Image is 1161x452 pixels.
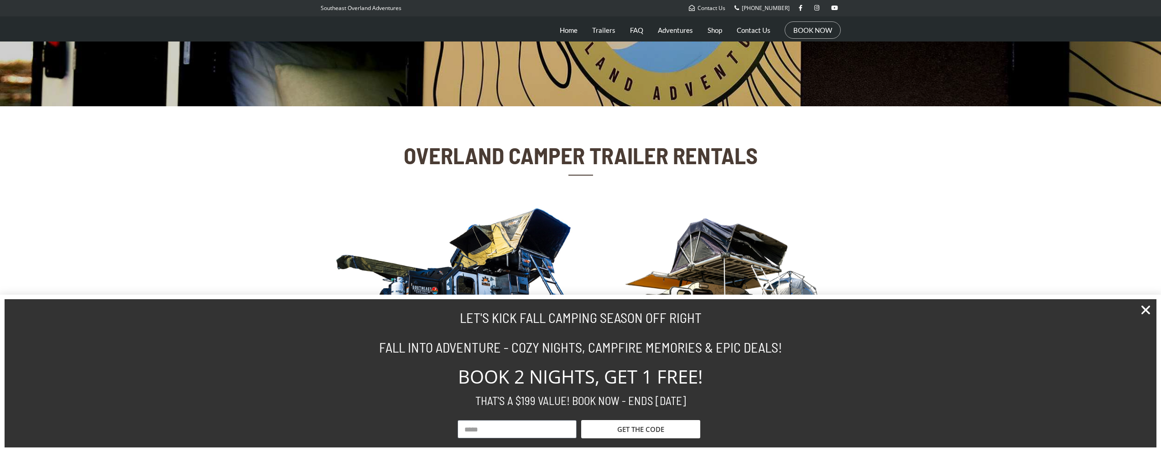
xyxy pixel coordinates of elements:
[698,4,725,12] span: Contact Us
[321,2,401,14] p: Southeast Overland Adventures
[401,143,760,168] h2: OVERLAND CAMPER TRAILER RENTALS
[325,340,836,354] h2: FALL INTO ADVENTURE - COZY NIGHTS, CAMPFIRE MEMORIES & EPIC DEALS!
[330,207,576,374] img: Off Grid Trailers Expedition 3.0 Overland Trailer Full Setup
[737,19,771,42] a: Contact Us
[585,207,832,374] img: Southeast Overland Adventures S-Series S1 Overland Trailer Full Setup
[325,368,836,386] h2: BOOK 2 NIGHTS, GET 1 FREE!
[793,26,832,35] a: BOOK NOW
[325,395,836,406] h2: THAT'S A $199 VALUE! BOOK NOW - ENDS [DATE]
[708,19,722,42] a: Shop
[592,19,615,42] a: Trailers
[689,4,725,12] a: Contact Us
[581,420,700,438] button: GET THE CODE
[734,4,790,12] a: [PHONE_NUMBER]
[658,19,693,42] a: Adventures
[325,311,836,324] h2: LET'S KICK FALL CAMPING SEASON OFF RIGHT
[742,4,790,12] span: [PHONE_NUMBER]
[1140,304,1152,316] a: Close
[617,426,664,433] span: GET THE CODE
[630,19,643,42] a: FAQ
[560,19,578,42] a: Home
